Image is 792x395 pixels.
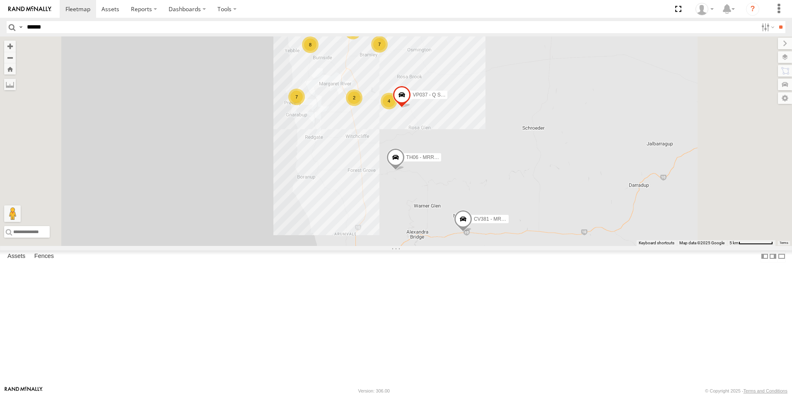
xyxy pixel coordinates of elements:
div: 7 [371,36,388,53]
a: Visit our Website [5,387,43,395]
span: VP037 - Q Series [413,92,451,98]
button: Drag Pegman onto the map to open Street View [4,205,21,222]
label: Dock Summary Table to the Right [769,250,777,263]
div: 7 [288,89,305,105]
div: Version: 306.00 [358,388,390,393]
span: 5 km [729,241,739,245]
label: Fences [30,250,58,262]
label: Map Settings [778,92,792,104]
label: Hide Summary Table [778,250,786,263]
div: Graham Broom [693,3,717,15]
label: Measure [4,79,16,90]
div: 4 [381,93,397,109]
button: Zoom in [4,41,16,52]
img: rand-logo.svg [8,6,51,12]
a: Terms and Conditions [744,388,787,393]
span: CV381 - MRRC [474,216,508,222]
div: 2 [346,89,362,106]
button: Zoom out [4,52,16,63]
label: Search Filter Options [758,21,776,33]
div: © Copyright 2025 - [705,388,787,393]
button: Map Scale: 5 km per 79 pixels [727,240,775,246]
label: Search Query [17,21,24,33]
button: Keyboard shortcuts [639,240,674,246]
i: ? [746,2,759,16]
span: TH06 - MRRC Fencing Tractor [406,154,474,160]
div: 8 [302,36,319,53]
label: Dock Summary Table to the Left [761,250,769,263]
span: Map data ©2025 Google [679,241,724,245]
a: Terms (opens in new tab) [780,241,788,245]
button: Zoom Home [4,63,16,75]
label: Assets [3,250,29,262]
